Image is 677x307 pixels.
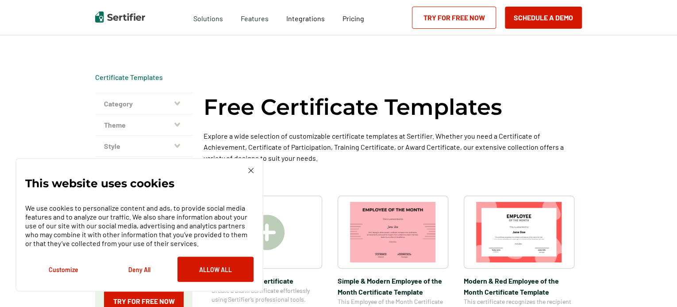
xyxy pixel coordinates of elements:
[101,257,177,282] button: Deny All
[95,11,145,23] img: Sertifier | Digital Credentialing Platform
[95,114,192,136] button: Theme
[95,73,163,81] a: Certificate Templates
[248,168,254,173] img: Cookie Popup Close
[95,136,192,157] button: Style
[204,93,502,121] h1: Free Certificate Templates
[95,157,192,178] button: Color
[342,14,364,23] span: Pricing
[25,257,101,282] button: Customize
[476,202,562,262] img: Modern & Red Employee of the Month Certificate Template
[204,130,582,163] p: Explore a wide selection of customizable certificate templates at Sertifier. Whether you need a C...
[505,7,582,29] button: Schedule a Demo
[241,12,269,23] span: Features
[212,286,322,304] span: Create a blank certificate effortlessly using Sertifier’s professional tools.
[95,73,163,82] span: Certificate Templates
[212,275,322,286] span: Create A Blank Certificate
[193,12,223,23] span: Solutions
[412,7,496,29] a: Try for Free Now
[338,275,448,297] span: Simple & Modern Employee of the Month Certificate Template
[95,73,163,82] div: Breadcrumb
[95,93,192,114] button: Category
[25,204,254,248] p: We use cookies to personalize content and ads, to provide social media features and to analyze ou...
[286,14,325,23] span: Integrations
[177,257,254,282] button: Allow All
[25,179,174,188] p: This website uses cookies
[350,202,436,262] img: Simple & Modern Employee of the Month Certificate Template
[249,215,285,250] img: Create A Blank Certificate
[464,275,574,297] span: Modern & Red Employee of the Month Certificate Template
[286,12,325,23] a: Integrations
[342,12,364,23] a: Pricing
